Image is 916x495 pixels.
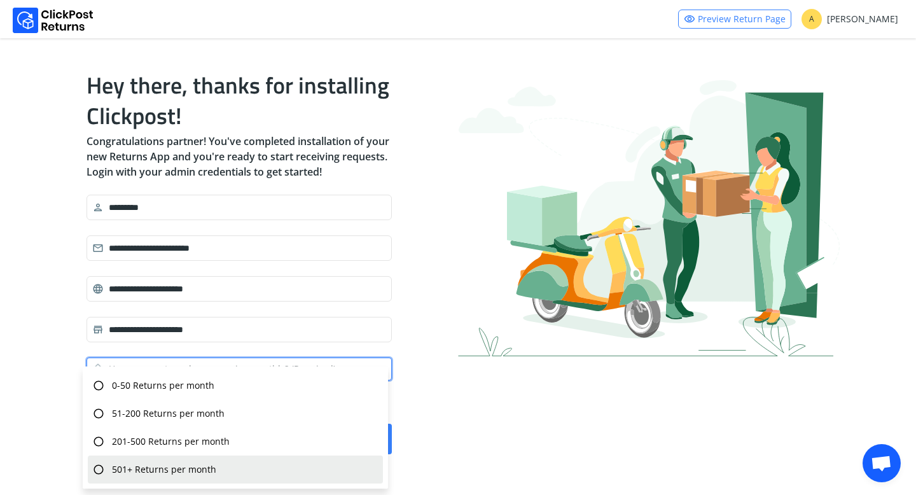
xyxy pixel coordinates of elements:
button: directionsHow many return do you receive monthly? (Required)arrow_drop_down [87,358,392,380]
span: radio_button_unchecked [93,377,104,394]
div: How many return do you receive monthly? (Required) [92,360,336,378]
div: [PERSON_NAME] [801,9,898,29]
img: login_bg [458,80,840,356]
span: 201-500 Returns per month [112,435,230,448]
span: radio_button_unchecked [93,405,104,422]
span: 501+ Returns per month [112,463,216,476]
a: Open chat [863,444,901,482]
span: 51-200 Returns per month [112,407,225,420]
span: radio_button_unchecked [93,461,104,478]
span: A [801,9,822,29]
a: visibilityPreview Return Page [678,10,791,29]
span: visibility [684,10,695,28]
span: language [92,280,104,298]
img: Logo [13,8,94,33]
span: 0-50 Returns per month [112,379,214,392]
span: directions [92,360,104,378]
span: person [92,199,104,216]
span: arrow_drop_down [372,360,384,378]
p: Congratulations partner! You've completed installation of your new Returns App and you're ready t... [87,134,392,179]
span: email [92,239,104,257]
span: radio_button_unchecked [93,433,104,450]
h1: Hey there, thanks for installing Clickpost! [87,70,392,131]
span: store_mall_directory [92,321,104,338]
